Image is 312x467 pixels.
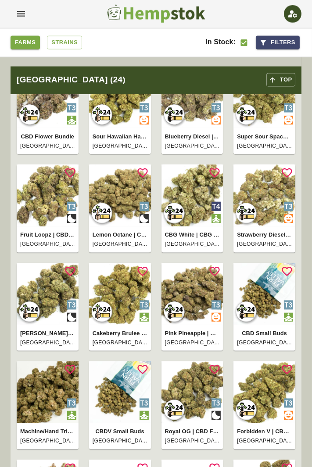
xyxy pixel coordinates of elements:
[17,263,79,325] img: Bubba Kush | CBD Flower
[11,4,32,25] button: account of current user
[165,329,220,348] a: Pink Pineapple | CBD Flower[GEOGRAPHIC_DATA]
[233,361,295,423] img: Forbidden V | CBDV Flower
[136,167,149,179] svg: Add
[20,142,75,151] span: [GEOGRAPHIC_DATA]
[64,265,76,278] svg: Add
[20,230,75,249] a: Fruit Loopz | CBD Flower[GEOGRAPHIC_DATA]
[237,131,292,151] a: Super Sour Space Candy | CBD Flower[GEOGRAPHIC_DATA]
[93,329,147,339] p: Cakeberry Brulee | CBD Flower
[233,102,260,128] img: HempHarvest2024
[67,411,76,420] img: hybrid
[20,329,75,339] p: [PERSON_NAME] | CBD Flower
[165,131,220,151] a: Blueberry Diesel | CBD Flower[GEOGRAPHIC_DATA]
[161,361,223,423] img: Royal OG | CBD Flower
[140,301,149,310] img: Type 3
[89,102,115,128] img: HempHarvest2024
[140,313,149,322] img: hybrid
[93,329,147,348] a: Cakeberry Brulee | CBD Flower[GEOGRAPHIC_DATA]
[212,411,221,420] img: indica
[89,66,151,128] img: Sour Hawaiian Haze | CBD Flower
[212,103,221,113] img: Type 3
[237,339,292,348] span: [GEOGRAPHIC_DATA]
[89,299,115,325] img: HempHarvest2024
[20,131,75,142] p: CBD Flower Bundle
[281,364,293,376] svg: Add
[161,165,223,226] img: CBG White | CBG Flower
[20,339,75,348] span: [GEOGRAPHIC_DATA]
[284,116,293,125] img: sativa
[67,214,76,223] img: indica
[140,202,149,211] img: Type 3
[64,167,76,179] svg: Add
[93,230,147,249] a: Lemon Octane | CBD Flower[GEOGRAPHIC_DATA]
[17,361,79,423] img: Machine/Hand Trimmed CBD Flower | 1 Pound
[165,427,220,446] a: Royal OG | CBD Flower[GEOGRAPHIC_DATA]
[237,230,292,249] a: Strawberry Diesel | CBD Flower[GEOGRAPHIC_DATA]
[20,329,75,348] a: [PERSON_NAME] | CBD Flower[GEOGRAPHIC_DATA]
[205,39,236,46] span: In Stock:
[161,102,188,128] img: HempHarvest2024
[212,399,221,408] img: Type 3
[140,103,149,113] img: Type 3
[67,103,76,113] img: Type 3
[93,437,147,446] span: [GEOGRAPHIC_DATA]
[233,165,295,226] img: Strawberry Diesel | CBD Flower
[208,167,221,179] svg: Add
[165,230,220,249] a: CBG White | CBG Flower[GEOGRAPHIC_DATA]
[233,263,295,325] img: CBD Small Buds
[20,230,75,241] p: Fruit Loopz | CBD Flower
[140,116,149,125] img: sativa
[20,131,75,151] a: CBD Flower Bundle[GEOGRAPHIC_DATA]
[93,241,147,249] span: [GEOGRAPHIC_DATA]
[165,142,220,151] span: [GEOGRAPHIC_DATA]
[284,202,293,211] img: Type 3
[233,66,295,128] img: Super Sour Space Candy | CBD Flower
[161,66,223,128] img: Blueberry Diesel | CBD Flower
[266,73,295,87] button: top
[284,399,293,408] img: Type 3
[140,399,149,408] img: Type 3
[67,301,76,310] img: Type 3
[165,437,220,446] span: [GEOGRAPHIC_DATA]
[161,200,188,226] img: HempHarvest2024
[165,131,220,142] p: Blueberry Diesel | CBD Flower
[17,165,79,226] img: Fruit Loopz | CBD Flower
[20,427,75,437] p: Machine/Hand Trimmed CBD Flower | 1 Pound
[20,241,75,249] span: [GEOGRAPHIC_DATA]
[20,437,75,446] span: [GEOGRAPHIC_DATA]
[237,427,292,437] p: Forbidden V | CBDV Flower
[93,339,147,348] span: [GEOGRAPHIC_DATA]
[93,427,147,437] p: CBDV Small Buds
[136,364,149,376] svg: Add
[17,102,43,128] img: HempHarvest2024
[93,142,147,151] span: [GEOGRAPHIC_DATA]
[237,142,292,151] span: [GEOGRAPHIC_DATA]
[256,36,300,50] button: Filters
[281,265,293,278] svg: Add
[233,397,260,423] img: HempHarvest2024
[284,411,293,420] img: sativa
[233,299,260,325] img: HempHarvest2024
[89,165,151,226] img: Lemon Octane | CBD Flower
[67,116,76,125] img: hybrid
[284,5,301,23] div: Open settings
[212,301,221,310] img: Type 3
[161,263,223,325] img: Pink Pineapple | CBD Flower
[47,36,82,50] a: Strains
[64,364,76,376] svg: Add
[93,230,147,241] p: Lemon Octane | CBD Flower
[93,131,147,142] p: Sour Hawaiian Haze | CBD Flower
[237,329,292,339] p: CBD Small Buds
[17,74,266,86] h2: [GEOGRAPHIC_DATA] (24)
[208,265,221,278] svg: Add
[89,361,151,423] img: CBDV Small Buds
[284,103,293,113] img: Type 3
[284,313,293,322] img: hybrid
[67,313,76,322] img: indica
[284,301,293,310] img: Type 3
[140,214,149,223] img: indica
[281,167,293,179] svg: Add
[67,399,76,408] img: Type 3
[89,263,151,325] img: Cakeberry Brulee | CBD Flower
[17,299,43,325] img: HempHarvest2024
